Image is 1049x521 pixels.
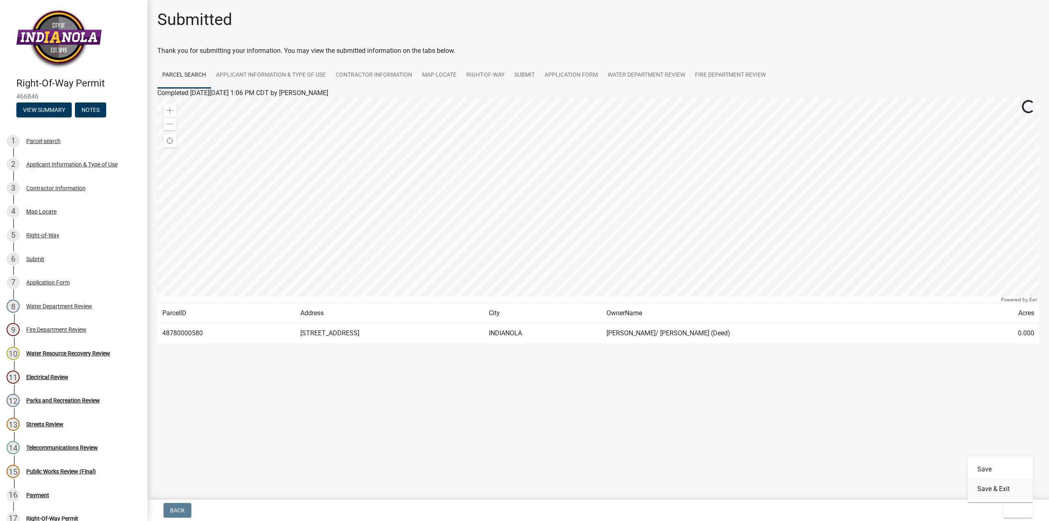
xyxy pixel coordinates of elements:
a: Map Locate [417,62,461,89]
div: Submit [26,256,44,262]
div: 15 [7,465,20,478]
div: 6 [7,253,20,266]
div: 11 [7,371,20,384]
button: View Summary [16,102,72,117]
div: 2 [7,158,20,171]
div: 10 [7,347,20,360]
a: Application Form [540,62,603,89]
td: OwnerName [602,303,967,323]
div: Streets Review [26,421,64,427]
div: Powered by [999,296,1039,303]
div: 5 [7,229,20,242]
td: Acres [967,303,1039,323]
a: Fire Department Review [690,62,771,89]
td: INDIANOLA [484,323,602,344]
div: Zoom out [163,117,177,130]
div: 12 [7,394,20,407]
div: Fire Department Review [26,327,86,332]
a: Submit [509,62,540,89]
td: Address [295,303,484,323]
div: Exit [967,456,1033,502]
div: Water Resource Recovery Review [26,350,110,356]
a: Parcel search [157,62,211,89]
a: Esri [1029,297,1037,303]
button: Back [163,503,191,518]
div: Thank you for submitting your information. You may view the submitted information on the tabs below. [157,46,1039,56]
td: 48780000580 [157,323,295,344]
td: ParcelID [157,303,295,323]
button: Exit [1003,503,1033,518]
div: Right-of-Way [26,232,59,238]
div: Parks and Recreation Review [26,398,100,403]
div: 13 [7,418,20,431]
td: City [484,303,602,323]
div: Contractor Information [26,185,86,191]
wm-modal-confirm: Summary [16,107,72,114]
span: Exit [1010,507,1022,514]
div: Electrical Review [26,374,68,380]
div: 7 [7,276,20,289]
div: 1 [7,134,20,148]
td: [STREET_ADDRESS] [295,323,484,344]
div: Public Works Review (Final) [26,469,96,474]
div: 14 [7,441,20,454]
div: Applicant Information & Type of Use [26,162,118,167]
div: 16 [7,489,20,502]
span: 466846 [16,93,131,100]
div: 4 [7,205,20,218]
img: City of Indianola, Iowa [16,9,102,69]
div: Map Locate [26,209,57,214]
a: Water Department Review [603,62,690,89]
div: Application Form [26,280,70,285]
div: Parcel search [26,138,61,144]
button: Save [967,460,1033,479]
div: Telecommunications Review [26,445,98,450]
h1: Submitted [157,10,232,30]
wm-modal-confirm: Notes [75,107,106,114]
a: Right-of-Way [461,62,509,89]
td: [PERSON_NAME]/ [PERSON_NAME] (Deed) [602,323,967,344]
a: Applicant Information & Type of Use [211,62,331,89]
div: Water Department Review [26,303,92,309]
a: Contractor Information [331,62,417,89]
div: Payment [26,492,49,498]
button: Notes [75,102,106,117]
div: 9 [7,323,20,336]
h4: Right-Of-Way Permit [16,77,141,89]
div: Find my location [163,134,177,148]
button: Save & Exit [967,479,1033,499]
span: Completed [DATE][DATE] 1:06 PM CDT by [PERSON_NAME] [157,89,328,97]
div: 3 [7,182,20,195]
div: 8 [7,300,20,313]
span: Back [170,507,185,514]
td: 0.000 [967,323,1039,344]
div: Zoom in [163,104,177,117]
